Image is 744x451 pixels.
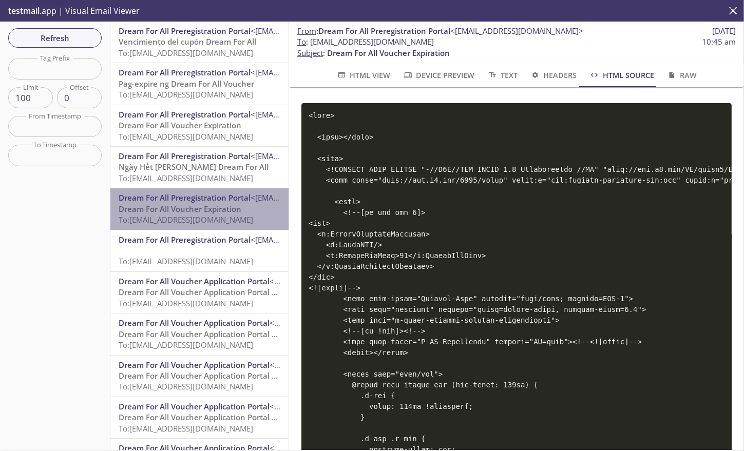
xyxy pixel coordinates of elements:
span: Dream For All Preregistration Portal [318,26,450,36]
span: Refresh [16,31,93,45]
span: <[EMAIL_ADDRESS][DOMAIN_NAME]> [270,276,403,286]
span: Dream For All Voucher Expiration [327,48,450,58]
div: Dream For All Preregistration Portal<[EMAIL_ADDRESS][DOMAIN_NAME]>Dream For All Voucher Expiratio... [110,188,289,229]
span: To: [EMAIL_ADDRESS][DOMAIN_NAME] [119,131,253,142]
span: [DATE] [712,26,736,36]
span: HTML Source [589,69,654,82]
span: testmail [8,5,40,16]
span: Dream For All Voucher Application Portal account creation [119,412,334,422]
span: To: [EMAIL_ADDRESS][DOMAIN_NAME] [119,89,253,100]
button: Refresh [8,28,102,48]
span: To: [EMAIL_ADDRESS][DOMAIN_NAME] [119,173,253,183]
span: Subject [297,48,323,58]
span: <[EMAIL_ADDRESS][DOMAIN_NAME]> [251,234,384,245]
span: Ngày Hết [PERSON_NAME] Dream For All [119,162,269,172]
span: <[EMAIL_ADDRESS][DOMAIN_NAME]> [251,26,384,36]
div: Dream For All Preregistration Portal<[EMAIL_ADDRESS][DOMAIN_NAME]>To:[EMAIL_ADDRESS][DOMAIN_NAME] [110,230,289,271]
span: Pag-expire ng Dream For All Voucher [119,79,254,89]
span: <[EMAIL_ADDRESS][DOMAIN_NAME]> [251,151,384,161]
div: Dream For All Voucher Application Portal<[EMAIL_ADDRESS][DOMAIN_NAME]>Dream For All Voucher Appli... [110,356,289,397]
span: To: [EMAIL_ADDRESS][DOMAIN_NAME] [119,256,253,266]
span: Dream For All Preregistration Portal [119,192,251,203]
div: Dream For All Preregistration Portal<[EMAIL_ADDRESS][DOMAIN_NAME]>Ngày Hết [PERSON_NAME] Dream Fo... [110,147,289,188]
span: <[EMAIL_ADDRESS][DOMAIN_NAME]> [251,192,384,203]
span: Dream For All Voucher Application Portal [119,360,270,370]
span: Dream For All Voucher Application Portal [119,318,270,328]
span: <[EMAIL_ADDRESS][DOMAIN_NAME]> [270,360,403,370]
div: Dream For All Preregistration Portal<[EMAIL_ADDRESS][DOMAIN_NAME]>Dream For All Voucher Expiratio... [110,105,289,146]
span: From [297,26,316,36]
span: Headers [530,69,577,82]
span: Raw [666,69,697,82]
span: To [297,36,306,47]
span: <[EMAIL_ADDRESS][DOMAIN_NAME]> [450,26,583,36]
span: Text [487,69,518,82]
span: Dream For All Voucher Expiration [119,120,241,130]
span: : [297,26,583,36]
div: Dream For All Preregistration Portal<[EMAIL_ADDRESS][DOMAIN_NAME]>Pag-expire ng Dream For All Vou... [110,63,289,104]
span: Dream For All Preregistration Portal [119,151,251,161]
span: Dream For All Voucher Application Portal [119,401,270,411]
span: Dream For All Preregistration Portal [119,26,251,36]
span: To: [EMAIL_ADDRESS][DOMAIN_NAME] [119,214,253,225]
div: Dream For All Voucher Application Portal<[EMAIL_ADDRESS][DOMAIN_NAME]>Dream For All Voucher Appli... [110,272,289,313]
span: <[EMAIL_ADDRESS][DOMAIN_NAME]> [251,67,384,77]
span: To: [EMAIL_ADDRESS][DOMAIN_NAME] [119,340,253,350]
span: To: [EMAIL_ADDRESS][DOMAIN_NAME] [119,48,253,58]
span: Dream For All Voucher Application Portal account creation [119,287,334,297]
p: : [297,36,736,58]
span: <[EMAIL_ADDRESS][DOMAIN_NAME]> [270,318,403,328]
span: Dream For All Voucher Application Portal account creation [119,370,334,381]
span: <[EMAIL_ADDRESS][DOMAIN_NAME]> [270,401,403,411]
span: Dream For All Preregistration Portal [119,109,251,120]
span: To: [EMAIL_ADDRESS][DOMAIN_NAME] [119,381,253,391]
span: Dream For All Voucher Expiration [119,204,241,214]
span: Dream For All Voucher Application Portal [119,276,270,286]
div: Dream For All Voucher Application Portal<[EMAIL_ADDRESS][DOMAIN_NAME]>Dream For All Voucher Appli... [110,397,289,438]
span: To: [EMAIL_ADDRESS][DOMAIN_NAME] [119,298,253,308]
span: Dream For All Preregistration Portal [119,67,251,77]
span: Dream For All Voucher Application Portal account creation [119,329,334,339]
div: Dream For All Voucher Application Portal<[EMAIL_ADDRESS][DOMAIN_NAME]>Dream For All Voucher Appli... [110,313,289,355]
div: Dream For All Preregistration Portal<[EMAIL_ADDRESS][DOMAIN_NAME]>Vencimiento del cupón Dream For... [110,22,289,63]
span: 10:45 am [702,36,736,47]
span: <[EMAIL_ADDRESS][DOMAIN_NAME]> [251,109,384,120]
span: To: [EMAIL_ADDRESS][DOMAIN_NAME] [119,423,253,434]
span: HTML View [336,69,390,82]
span: : [EMAIL_ADDRESS][DOMAIN_NAME] [297,36,434,47]
span: Dream For All Preregistration Portal [119,234,251,245]
span: Device Preview [403,69,474,82]
span: Vencimiento del cupón Dream For All [119,36,256,47]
